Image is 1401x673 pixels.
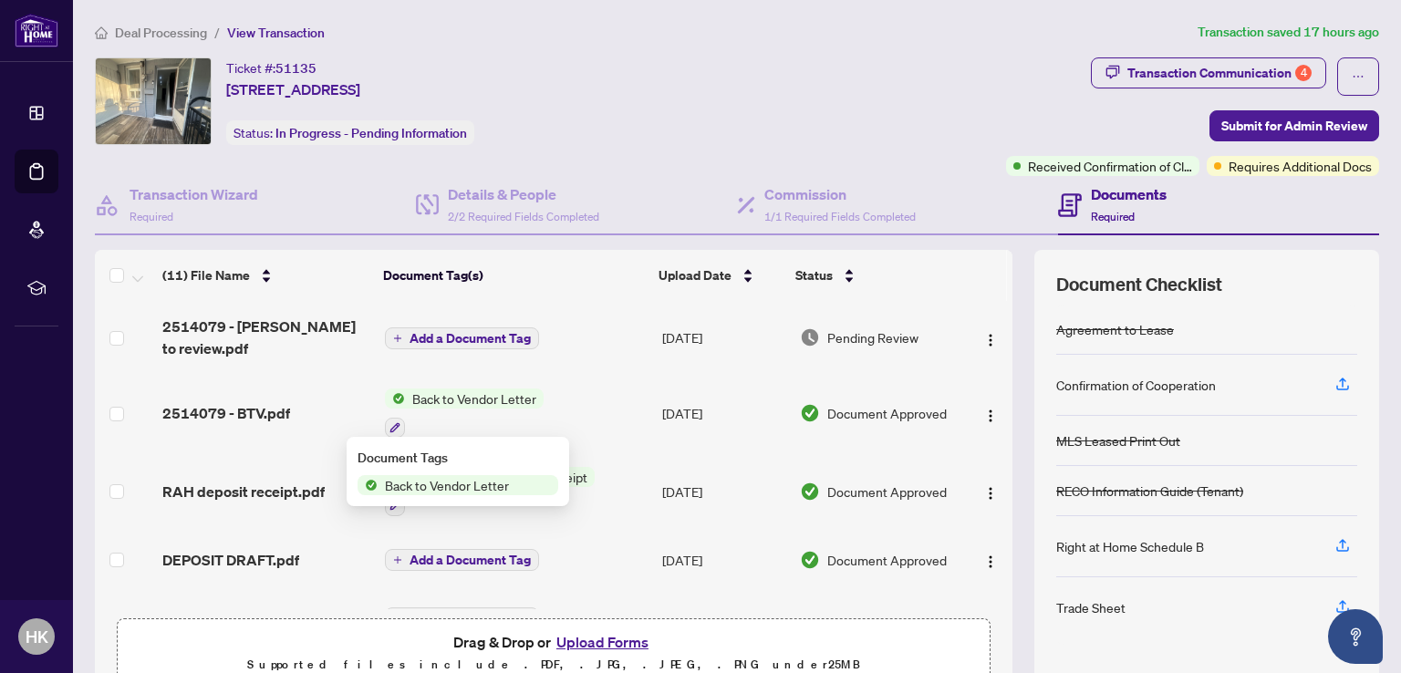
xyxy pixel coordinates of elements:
img: Status Icon [385,388,405,409]
span: 51135 [275,60,317,77]
span: In Progress - Pending Information [275,125,467,141]
span: Add a Document Tag [410,332,531,345]
div: Agreement to Lease [1056,319,1174,339]
img: Document Status [800,608,820,628]
span: 1/1 Required Fields Completed [764,210,916,223]
span: Requires Additional Docs [1229,156,1372,176]
button: Status IconBack to Vendor Letter [385,388,544,438]
span: RAH deposit receipt.pdf [162,481,325,502]
td: [DATE] [655,452,793,531]
span: RBC SLIP.pdf [162,607,249,629]
img: Logo [983,486,998,501]
img: Logo [983,333,998,347]
button: Logo [976,604,1005,633]
span: [STREET_ADDRESS] [226,78,360,100]
span: Upload Date [659,265,732,285]
button: Add a Document Tag [385,326,539,350]
button: Add a Document Tag [385,549,539,571]
div: Right at Home Schedule B [1056,536,1204,556]
span: (11) File Name [162,265,250,285]
span: Document Checklist [1056,272,1222,297]
img: Document Status [800,550,820,570]
div: Transaction Communication [1127,58,1312,88]
span: 2514079 - [PERSON_NAME] to review.pdf [162,316,369,359]
span: Drag & Drop or [453,630,654,654]
button: Submit for Admin Review [1209,110,1379,141]
img: Logo [983,409,998,423]
li: / [214,22,220,43]
button: Add a Document Tag [385,327,539,349]
h4: Details & People [448,183,599,205]
img: Document Status [800,403,820,423]
span: View Transaction [227,25,325,41]
td: [DATE] [655,301,793,374]
th: Status [788,250,959,301]
span: Document Approved [827,608,947,628]
span: Deal Processing [115,25,207,41]
div: RECO Information Guide (Tenant) [1056,481,1243,501]
th: (11) File Name [155,250,376,301]
div: Ticket #: [226,57,317,78]
th: Upload Date [651,250,787,301]
span: plus [393,334,402,343]
div: Confirmation of Cooperation [1056,375,1216,395]
img: Document Status [800,327,820,347]
span: plus [393,555,402,564]
button: Open asap [1328,609,1383,664]
span: Required [130,210,173,223]
img: Status Icon [358,475,378,495]
span: 2/2 Required Fields Completed [448,210,599,223]
img: Document Status [800,481,820,502]
th: Document Tag(s) [376,250,652,301]
span: Document Approved [827,481,947,502]
span: Add a Document Tag [410,554,531,566]
div: Trade Sheet [1056,597,1126,617]
span: Back to Vendor Letter [405,388,544,409]
span: Required [1091,210,1135,223]
h4: Documents [1091,183,1167,205]
span: Status [795,265,833,285]
span: Document Approved [827,403,947,423]
img: Logo [983,554,998,569]
span: Received Confirmation of Closing [1028,156,1192,176]
span: Pending Review [827,327,918,347]
article: Transaction saved 17 hours ago [1198,22,1379,43]
h4: Commission [764,183,916,205]
button: Upload Forms [551,630,654,654]
button: Logo [976,477,1005,506]
span: 2514079 - BTV.pdf [162,402,290,424]
h4: Transaction Wizard [130,183,258,205]
div: Document Tags [358,448,558,468]
button: Logo [976,545,1005,575]
span: ellipsis [1352,70,1365,83]
button: Transaction Communication4 [1091,57,1326,88]
span: home [95,26,108,39]
span: Submit for Admin Review [1221,111,1367,140]
img: logo [15,14,58,47]
div: Status: [226,120,474,145]
div: 4 [1295,65,1312,81]
button: Logo [976,399,1005,428]
div: MLS Leased Print Out [1056,430,1180,450]
img: IMG-E12289764_1.jpg [96,58,211,144]
span: Document Approved [827,550,947,570]
button: Add a Document Tag [385,548,539,572]
span: Back to Vendor Letter [378,475,516,495]
span: HK [26,624,48,649]
td: [DATE] [655,531,793,589]
td: [DATE] [655,374,793,452]
td: [DATE] [655,589,793,647]
button: Logo [976,323,1005,352]
span: DEPOSIT DRAFT.pdf [162,549,299,571]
